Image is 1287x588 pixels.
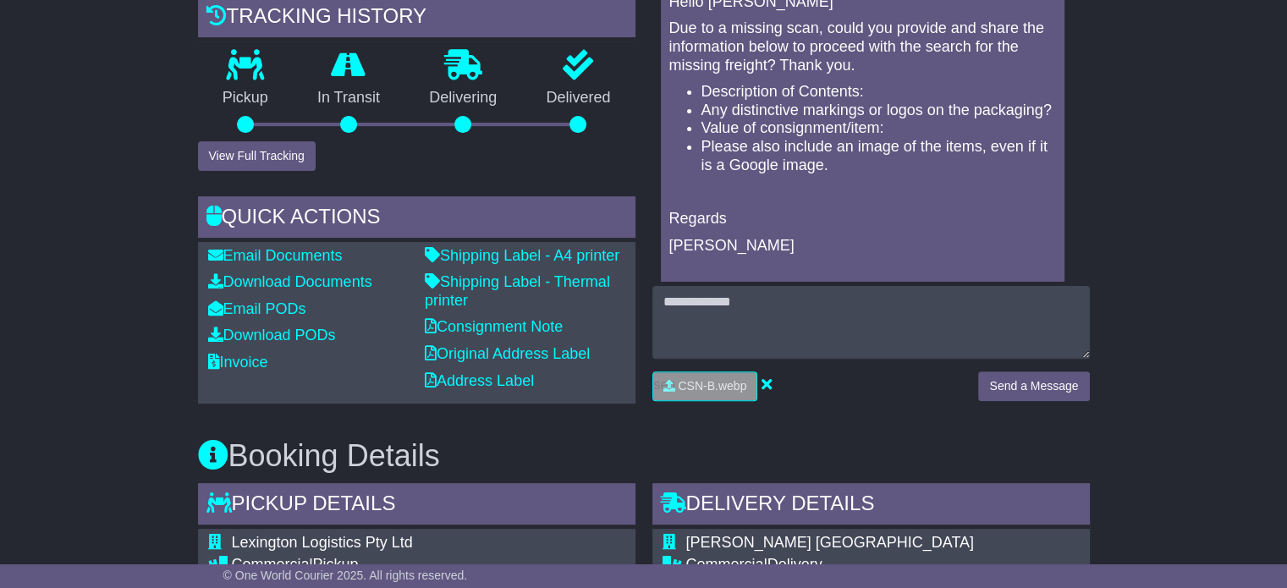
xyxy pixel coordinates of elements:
span: © One World Courier 2025. All rights reserved. [223,569,468,582]
p: In Transit [293,89,404,107]
a: Consignment Note [425,318,563,335]
a: Shipping Label - Thermal printer [425,273,610,309]
li: Please also include an image of the items, even if it is a Google image. [701,138,1058,174]
p: Delivered [521,89,635,107]
li: Value of consignment/item: [701,119,1058,138]
span: [PERSON_NAME] [GEOGRAPHIC_DATA] [686,534,974,551]
a: Invoice [208,354,268,371]
span: Commercial [686,556,767,573]
p: [PERSON_NAME] [669,237,1056,256]
a: Email PODs [208,300,306,317]
div: Pickup Details [198,483,635,529]
div: Pickup [232,556,615,574]
li: Description of Contents: [701,83,1058,102]
div: Quick Actions [198,196,635,242]
a: Original Address Label [425,345,590,362]
p: Due to a missing scan, could you provide and share the information below to proceed with the sear... [669,19,1056,74]
button: View Full Tracking [198,141,316,171]
p: Delivering [404,89,521,107]
a: Address Label [425,372,534,389]
span: Commercial [232,556,313,573]
li: Any distinctive markings or logos on the packaging? [701,102,1058,120]
a: Download Documents [208,273,372,290]
button: Send a Message [978,371,1089,401]
p: Pickup [198,89,293,107]
h3: Booking Details [198,439,1090,473]
div: Delivery [686,556,1070,574]
a: Download PODs [208,327,336,343]
span: Lexington Logistics Pty Ltd [232,534,413,551]
div: Delivery Details [652,483,1090,529]
a: Email Documents [208,247,343,264]
p: Regards [669,210,1056,228]
a: Shipping Label - A4 printer [425,247,619,264]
